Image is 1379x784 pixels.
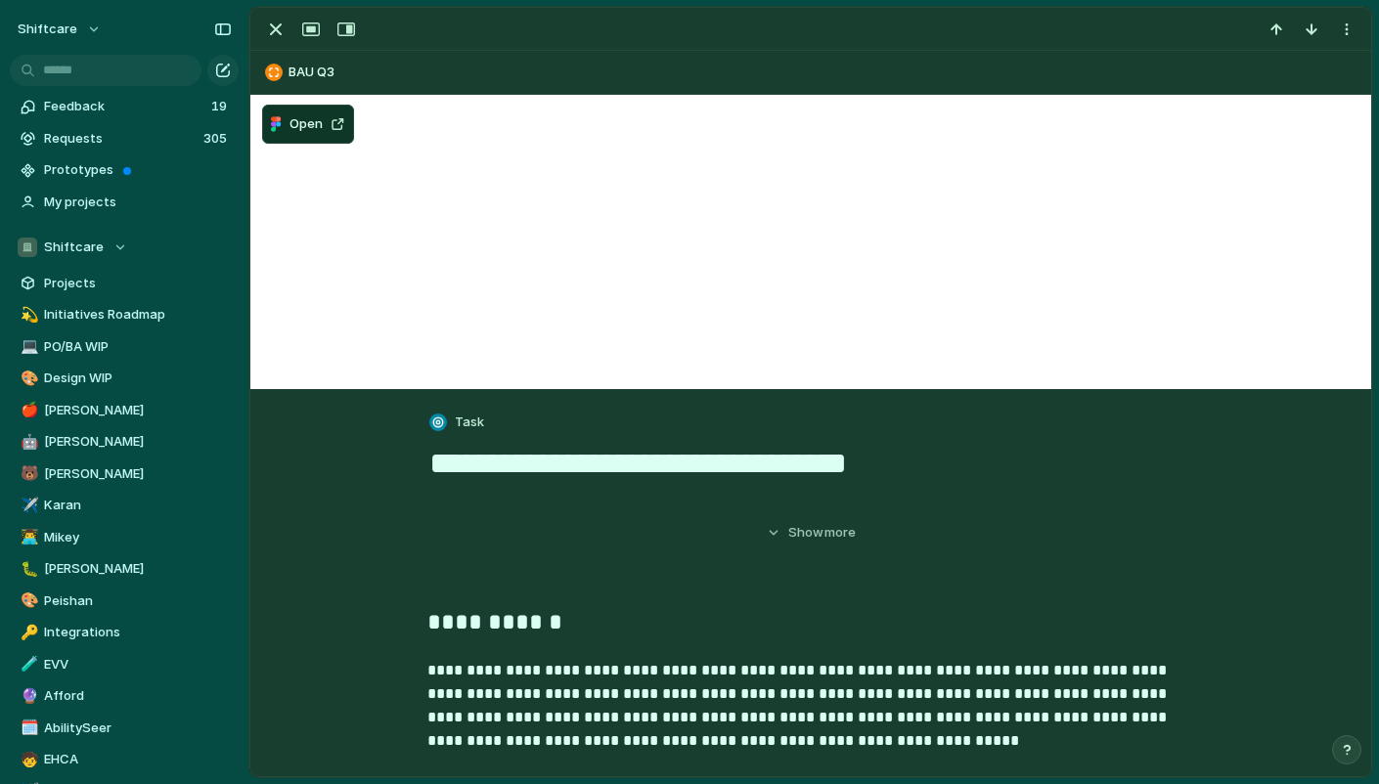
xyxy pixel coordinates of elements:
button: Showmore [427,515,1194,550]
span: Design WIP [44,369,232,388]
a: 🎨Peishan [10,587,239,616]
span: Feedback [44,97,205,116]
a: Feedback19 [10,92,239,121]
a: 🧒EHCA [10,745,239,774]
span: more [824,523,856,543]
button: Shiftcare [10,233,239,262]
span: EVV [44,655,232,675]
span: Afford [44,686,232,706]
span: [PERSON_NAME] [44,401,232,420]
a: Prototypes [10,155,239,185]
div: 🔑 [21,622,34,644]
a: My projects [10,188,239,217]
a: 🐻[PERSON_NAME] [10,459,239,489]
span: [PERSON_NAME] [44,432,232,452]
div: 🔮 [21,685,34,708]
span: [PERSON_NAME] [44,464,232,484]
div: 🤖 [21,431,34,454]
a: 💻PO/BA WIP [10,332,239,362]
button: ✈️ [18,496,37,515]
div: ✈️ [21,495,34,517]
span: EHCA [44,750,232,769]
a: 🗓️AbilitySeer [10,714,239,743]
span: Integrations [44,623,232,642]
div: 🐛 [21,558,34,581]
button: 🤖 [18,432,37,452]
a: 🎨Design WIP [10,364,239,393]
span: BAU Q3 [289,63,1362,82]
a: 🤖[PERSON_NAME] [10,427,239,457]
span: Karan [44,496,232,515]
a: 🍎[PERSON_NAME] [10,396,239,425]
button: 💻 [18,337,37,357]
button: shiftcare [9,14,111,45]
a: 🔑Integrations [10,618,239,647]
a: ✈️Karan [10,491,239,520]
div: 🐻 [21,462,34,485]
button: 🔮 [18,686,37,706]
button: 🧒 [18,750,37,769]
span: 19 [211,97,231,116]
a: Projects [10,269,239,298]
div: 👨‍💻 [21,526,34,548]
button: 🔑 [18,623,37,642]
span: PO/BA WIP [44,337,232,357]
button: 🧪 [18,655,37,675]
div: 🍎 [21,399,34,421]
span: Mikey [44,528,232,547]
div: 🎨 [21,589,34,612]
a: 💫Initiatives Roadmap [10,300,239,329]
button: Open [262,105,354,144]
button: BAU Q3 [259,57,1362,88]
span: AbilitySeer [44,719,232,738]
button: 👨‍💻 [18,528,37,547]
span: Initiatives Roadmap [44,305,232,325]
button: Task [425,409,490,437]
span: Open [289,114,323,134]
span: Shiftcare [44,238,104,257]
span: Prototypes [44,160,232,180]
span: [PERSON_NAME] [44,559,232,579]
button: 💫 [18,305,37,325]
button: 🐻 [18,464,37,484]
button: 🎨 [18,369,37,388]
div: 🧒 [21,749,34,771]
span: shiftcare [18,20,77,39]
button: 🐛 [18,559,37,579]
a: Requests305 [10,124,239,153]
div: 🧪 [21,653,34,675]
div: 🗓️ [21,717,34,739]
div: 💻 [21,335,34,358]
span: Peishan [44,591,232,611]
button: 🍎 [18,401,37,420]
span: My projects [44,193,232,212]
span: Show [788,523,823,543]
div: 🎨 [21,368,34,390]
span: 305 [203,129,231,149]
a: 🔮Afford [10,681,239,711]
span: Projects [44,274,232,293]
span: Task [455,413,484,432]
button: 🎨 [18,591,37,611]
div: 💫 [21,304,34,327]
button: 🗓️ [18,719,37,738]
span: Requests [44,129,198,149]
a: 🐛[PERSON_NAME] [10,554,239,584]
a: 🧪EVV [10,650,239,679]
a: 👨‍💻Mikey [10,523,239,552]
